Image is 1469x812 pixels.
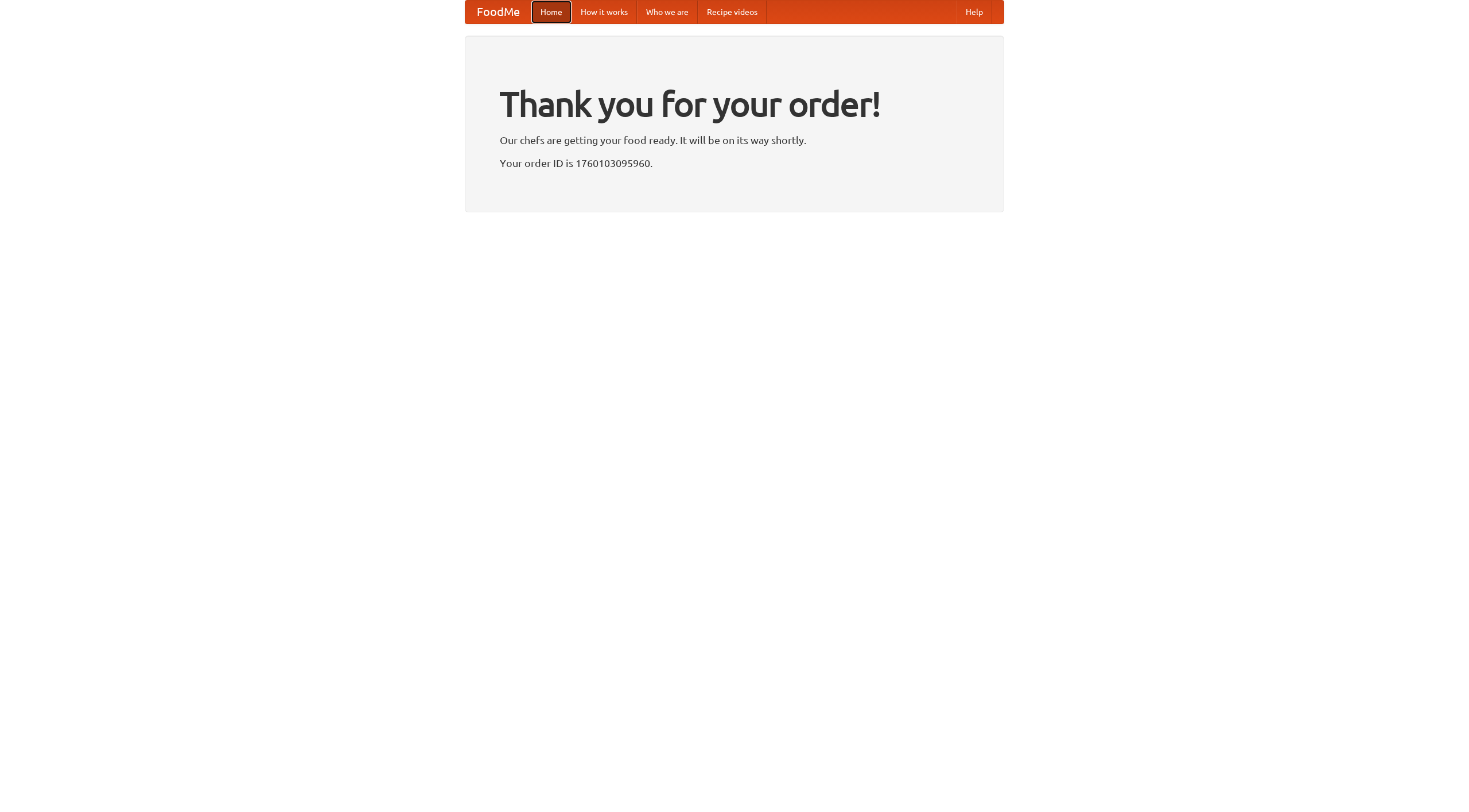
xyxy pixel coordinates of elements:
[637,1,698,24] a: Who we are
[698,1,767,24] a: Recipe videos
[572,1,637,24] a: How it works
[500,131,969,149] p: Our chefs are getting your food ready. It will be on its way shortly.
[500,154,969,172] p: Your order ID is 1760103095960.
[465,1,531,24] a: FoodMe
[531,1,572,24] a: Home
[957,1,992,24] a: Help
[500,76,969,131] h1: Thank you for your order!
